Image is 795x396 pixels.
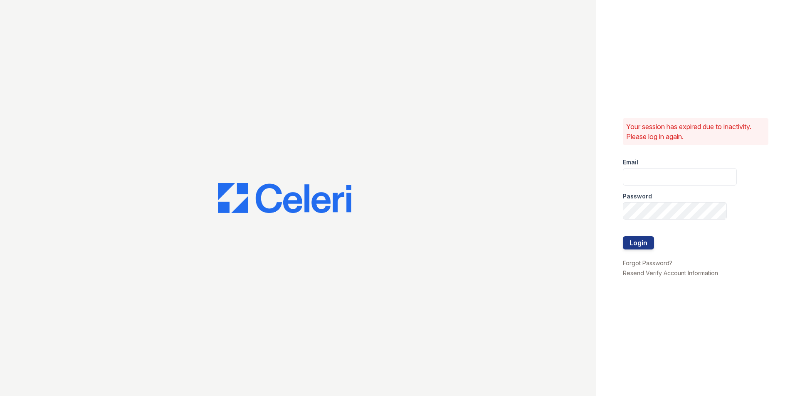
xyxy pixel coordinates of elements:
[623,192,652,200] label: Password
[626,122,765,142] p: Your session has expired due to inactivity. Please log in again.
[623,236,654,249] button: Login
[218,183,351,213] img: CE_Logo_Blue-a8612792a0a2168367f1c8372b55b34899dd931a85d93a1a3d3e32e68fde9ad4.png
[623,259,672,266] a: Forgot Password?
[623,158,638,166] label: Email
[623,269,718,276] a: Resend Verify Account Information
